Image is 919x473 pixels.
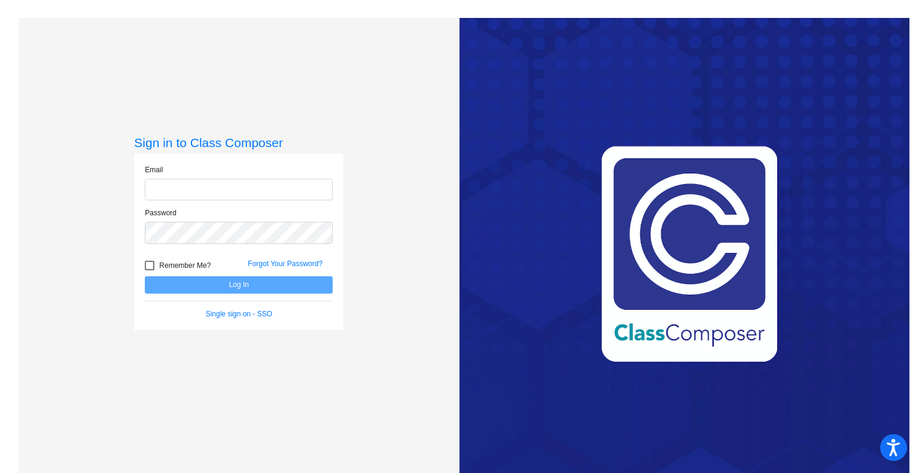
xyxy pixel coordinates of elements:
label: Password [145,207,177,218]
a: Single sign on - SSO [206,310,272,318]
label: Email [145,164,163,175]
span: Remember Me? [159,258,211,273]
h3: Sign in to Class Composer [134,135,343,150]
a: Forgot Your Password? [248,260,322,268]
button: Log In [145,276,333,294]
